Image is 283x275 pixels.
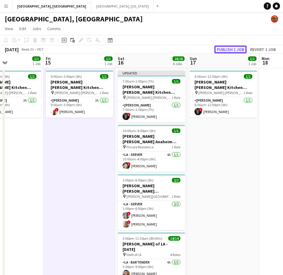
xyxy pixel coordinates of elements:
[51,74,82,79] span: 9:00am-3:00pm (6h)
[19,26,26,31] span: Edit
[54,90,100,95] span: [PERSON_NAME] [PERSON_NAME] Catering
[190,56,197,61] span: Sun
[189,59,197,66] span: 17
[127,220,131,224] span: !
[244,90,252,95] span: 1 Role
[100,74,108,79] span: 1/1
[127,212,131,215] span: !
[261,59,269,66] span: 18
[118,134,185,144] h3: [PERSON_NAME] [PERSON_NAME] Anaheim [DATE]
[100,90,108,95] span: 1 Role
[5,14,143,24] h1: [GEOGRAPHIC_DATA], [GEOGRAPHIC_DATA]
[126,95,172,100] span: [PERSON_NAME] [PERSON_NAME] Catering
[117,59,124,66] span: 16
[173,56,185,61] span: 18/18
[28,90,36,95] span: 1 Role
[123,79,154,84] span: 7:00am-2:00pm (7h)
[118,174,185,230] app-job-card: 1:00pm-6:00pm (5h)2/2[PERSON_NAME] [PERSON_NAME] [PERSON_NAME] [DATE] [PERSON_NAME][GEOGRAPHIC_DA...
[168,236,180,241] span: 14/14
[20,47,35,52] span: Week 33
[118,241,185,252] h3: [PERSON_NAME] of LA - [DATE]
[126,145,154,149] span: Private Residence
[172,79,180,84] span: 1/1
[45,59,51,66] span: 15
[127,162,131,166] span: !
[46,56,51,61] span: Fri
[46,79,113,90] h3: [PERSON_NAME] [PERSON_NAME] Kitchen [DATE]
[262,56,269,61] span: Mon
[118,56,124,61] span: Sat
[172,128,180,133] span: 1/1
[172,194,180,199] span: 1 Role
[17,25,29,33] a: Edit
[47,26,61,31] span: Comms
[46,97,113,118] app-card-role: [PERSON_NAME]2A1/19:00am-3:00pm (6h)![PERSON_NAME]
[126,194,172,199] span: [PERSON_NAME][GEOGRAPHIC_DATA][DEMOGRAPHIC_DATA]
[118,183,185,194] h3: [PERSON_NAME] [PERSON_NAME] [PERSON_NAME] [DATE]
[104,62,112,66] div: 1 Job
[123,128,156,133] span: 10:00am-4:00pm (6h)
[118,125,185,172] app-job-card: 10:00am-4:00pm (6h)1/1[PERSON_NAME] [PERSON_NAME] Anaheim [DATE] Private Residence1 RoleLA - Serv...
[5,26,13,31] span: View
[55,108,59,112] span: !
[118,71,185,75] div: Updated
[45,25,63,33] a: Comms
[172,178,180,182] span: 2/2
[271,15,278,23] app-user-avatar: Rollin Hero
[214,46,247,53] button: Publish 1 job
[104,56,113,61] span: 1/1
[194,74,228,79] span: 6:00am-12:00pm (6h)
[244,74,252,79] span: 1/1
[118,84,185,95] h3: [PERSON_NAME] [PERSON_NAME] Kitchen [DATE]
[170,252,180,257] span: 4 Roles
[118,102,185,122] app-card-role: [PERSON_NAME]1/17:00am-2:00pm (7h)![PERSON_NAME]
[28,74,36,79] span: 1/1
[127,113,131,116] span: !
[2,25,16,33] a: View
[172,95,180,100] span: 1 Role
[37,47,44,52] div: PDT
[46,71,113,118] app-job-card: 9:00am-3:00pm (6h)1/1[PERSON_NAME] [PERSON_NAME] Kitchen [DATE] [PERSON_NAME] [PERSON_NAME] Cater...
[91,0,154,12] button: [GEOGRAPHIC_DATA], [US_STATE]
[248,46,278,53] button: Revert 1 job
[118,151,185,172] app-card-role: LA - Server4A1/110:00am-4:00pm (6h)![PERSON_NAME]
[172,145,180,149] span: 1 Role
[12,0,91,12] button: [GEOGRAPHIC_DATA], [GEOGRAPHIC_DATA]
[123,236,162,241] span: 3:00pm-11:30pm (8h30m)
[198,90,244,95] span: [PERSON_NAME] [PERSON_NAME] Catering
[190,97,257,118] app-card-role: [PERSON_NAME]1/16:00am-12:00pm (6h)![PERSON_NAME]
[118,201,185,230] app-card-role: LA - Server2/21:00pm-6:00pm (5h)![PERSON_NAME]![PERSON_NAME]
[190,79,257,90] h3: [PERSON_NAME] [PERSON_NAME] Kitchen [DATE]
[248,56,257,61] span: 1/1
[32,56,41,61] span: 1/1
[123,178,154,182] span: 1:00pm-6:00pm (5h)
[32,26,41,31] span: Jobs
[30,25,44,33] a: Jobs
[173,62,184,66] div: 4 Jobs
[199,108,203,112] span: !
[190,71,257,118] app-job-card: 6:00am-12:00pm (6h)1/1[PERSON_NAME] [PERSON_NAME] Kitchen [DATE] [PERSON_NAME] [PERSON_NAME] Cate...
[5,46,19,52] div: [DATE]
[118,71,185,122] app-job-card: Updated7:00am-2:00pm (7h)1/1[PERSON_NAME] [PERSON_NAME] Kitchen [DATE] [PERSON_NAME] [PERSON_NAME...
[126,252,141,257] span: Ebell of LA
[248,62,256,66] div: 1 Job
[33,62,40,66] div: 1 Job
